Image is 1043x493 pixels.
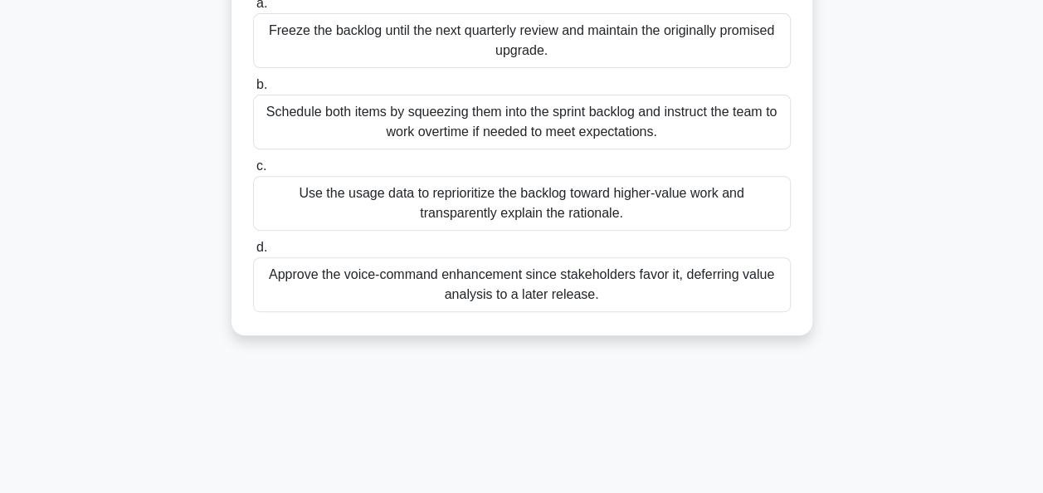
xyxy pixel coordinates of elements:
div: Use the usage data to reprioritize the backlog toward higher-value work and transparently explain... [253,176,791,231]
span: b. [256,77,267,91]
div: Freeze the backlog until the next quarterly review and maintain the originally promised upgrade. [253,13,791,68]
div: Approve the voice-command enhancement since stakeholders favor it, deferring value analysis to a ... [253,257,791,312]
div: Schedule both items by squeezing them into the sprint backlog and instruct the team to work overt... [253,95,791,149]
span: c. [256,159,266,173]
span: d. [256,240,267,254]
